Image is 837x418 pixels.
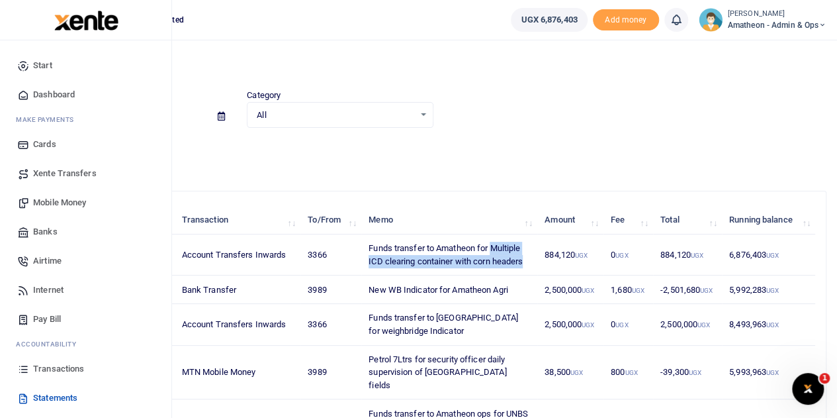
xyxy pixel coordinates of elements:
[11,159,161,188] a: Xente Transfers
[722,276,815,304] td: 5,992,283
[792,373,824,405] iframe: Intercom live chat
[593,9,659,31] li: Toup your wallet
[33,254,62,268] span: Airtime
[33,362,84,376] span: Transactions
[653,304,722,345] td: 2,500,000
[615,252,628,259] small: UGX
[300,304,361,345] td: 3366
[33,225,58,238] span: Banks
[766,369,779,376] small: UGX
[11,80,161,109] a: Dashboard
[570,369,583,376] small: UGX
[33,59,52,72] span: Start
[653,235,722,276] td: 884,120
[33,167,97,180] span: Xente Transfers
[700,287,713,294] small: UGX
[175,206,301,235] th: Transaction: activate to sort column ascending
[300,235,361,276] td: 3366
[50,144,826,158] p: Download
[175,276,301,304] td: Bank Transfer
[653,276,722,304] td: -2,501,680
[537,304,603,345] td: 2,500,000
[11,51,161,80] a: Start
[511,8,587,32] a: UGX 6,876,403
[689,369,701,376] small: UGX
[603,206,653,235] th: Fee: activate to sort column ascending
[300,276,361,304] td: 3989
[653,206,722,235] th: Total: activate to sort column ascending
[653,346,722,400] td: -39,300
[11,130,161,159] a: Cards
[766,287,779,294] small: UGX
[722,304,815,345] td: 8,493,963
[300,346,361,400] td: 3989
[582,287,594,294] small: UGX
[728,19,826,31] span: Amatheon - Admin & Ops
[722,206,815,235] th: Running balance: activate to sort column ascending
[537,346,603,400] td: 38,500
[33,284,64,297] span: Internet
[766,252,779,259] small: UGX
[819,373,830,384] span: 1
[11,188,161,217] a: Mobile Money
[11,246,161,276] a: Airtime
[603,346,653,400] td: 800
[603,235,653,276] td: 0
[632,287,644,294] small: UGX
[593,14,659,24] a: Add money
[11,305,161,334] a: Pay Bill
[175,346,301,400] td: MTN Mobile Money
[582,321,594,329] small: UGX
[361,304,537,345] td: Funds transfer to [GEOGRAPHIC_DATA] for weighbridge Indicator
[625,369,637,376] small: UGX
[11,109,161,130] li: M
[175,235,301,276] td: Account Transfers Inwards
[11,334,161,354] li: Ac
[575,252,588,259] small: UGX
[506,8,592,32] li: Wallet ballance
[361,206,537,235] th: Memo: activate to sort column ascending
[361,276,537,304] td: New WB Indicator for Amatheon Agri
[699,8,826,32] a: profile-user [PERSON_NAME] Amatheon - Admin & Ops
[11,354,161,384] a: Transactions
[593,9,659,31] span: Add money
[361,346,537,400] td: Petrol 7Ltrs for security officer daily supervision of [GEOGRAPHIC_DATA] fields
[537,206,603,235] th: Amount: activate to sort column ascending
[22,115,74,125] span: ake Payments
[53,15,118,25] a: logo-small logo-large logo-large
[33,138,56,151] span: Cards
[728,9,826,20] small: [PERSON_NAME]
[33,196,86,209] span: Mobile Money
[691,252,703,259] small: UGX
[33,313,61,326] span: Pay Bill
[521,13,577,26] span: UGX 6,876,403
[11,217,161,246] a: Banks
[54,11,118,30] img: logo-large
[615,321,628,329] small: UGX
[699,8,723,32] img: profile-user
[603,276,653,304] td: 1,680
[33,392,77,405] span: Statements
[175,304,301,345] td: Account Transfers Inwards
[11,276,161,305] a: Internet
[33,88,75,101] span: Dashboard
[26,339,76,349] span: countability
[722,235,815,276] td: 6,876,403
[722,346,815,400] td: 5,993,963
[257,109,414,122] span: All
[537,276,603,304] td: 2,500,000
[537,235,603,276] td: 884,120
[11,384,161,413] a: Statements
[603,304,653,345] td: 0
[766,321,779,329] small: UGX
[697,321,710,329] small: UGX
[247,89,281,102] label: Category
[361,235,537,276] td: Funds transfer to Amatheon for Multiple ICD clearing container with corn headers
[300,206,361,235] th: To/From: activate to sort column ascending
[50,57,826,72] h4: Statements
